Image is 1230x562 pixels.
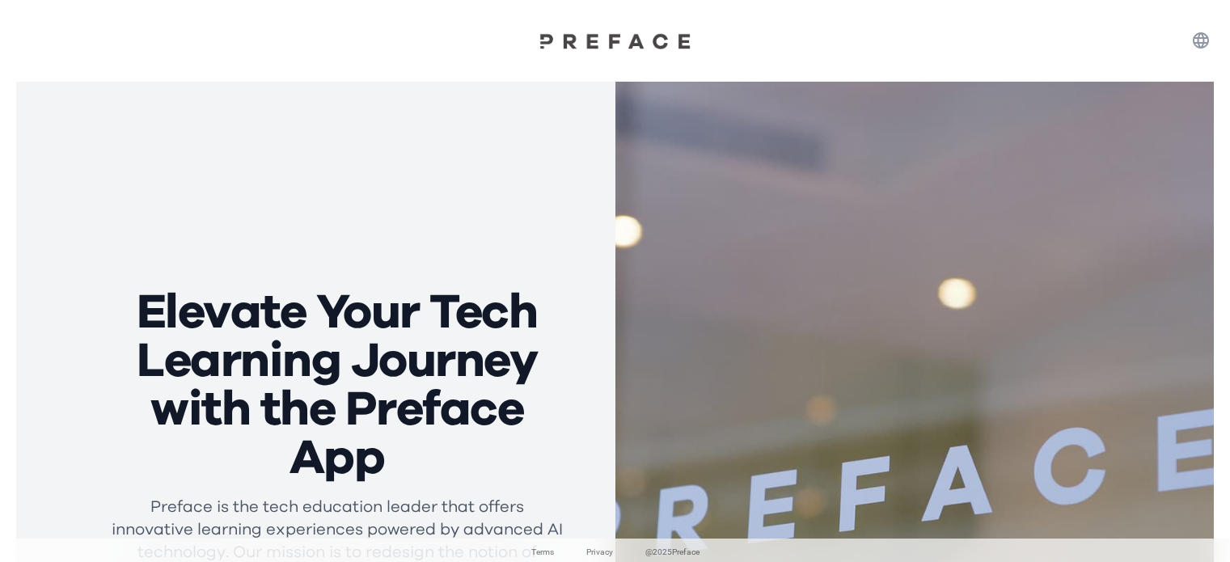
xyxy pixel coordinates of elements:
a: Terms [531,547,554,557]
a: Privacy [586,547,613,557]
h1: Elevate Your Tech Learning Journey with the Preface App [111,289,564,483]
span: @ 2025 Preface [645,545,700,559]
img: Preface Logo [535,32,696,49]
